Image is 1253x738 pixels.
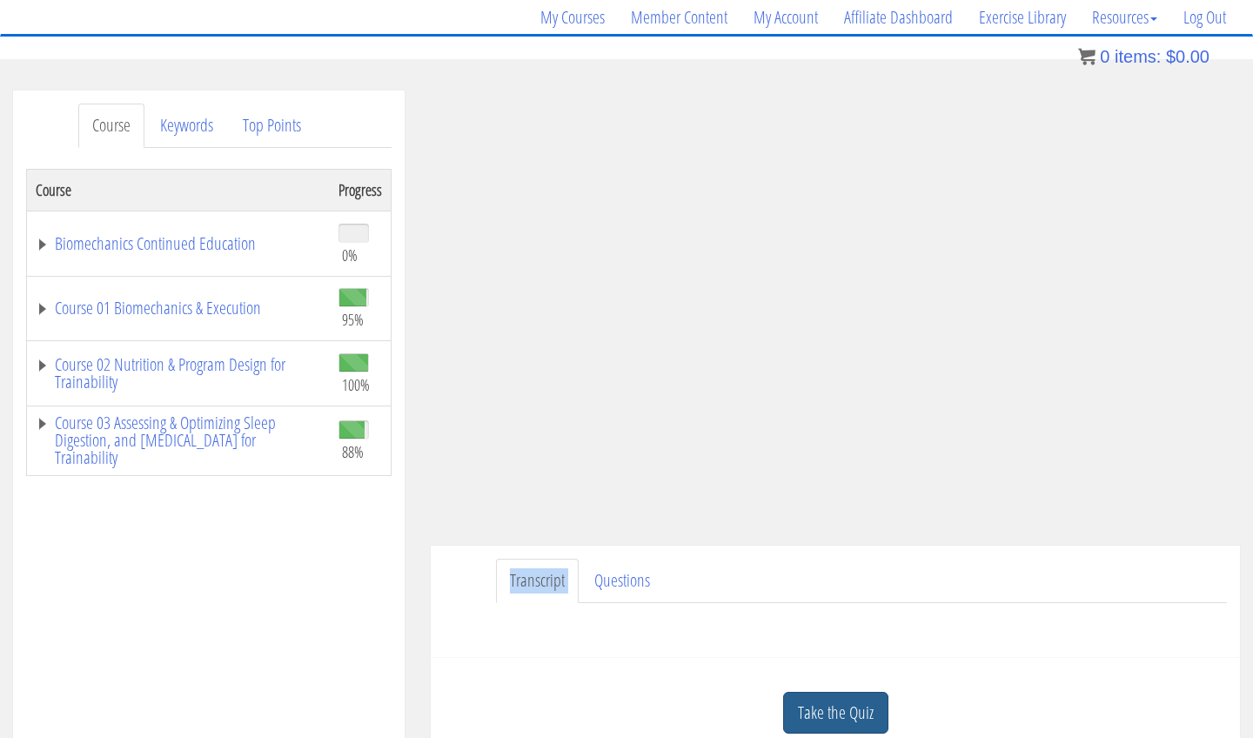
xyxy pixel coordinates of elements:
a: Course [78,104,144,148]
a: Top Points [229,104,315,148]
th: Progress [330,169,392,211]
a: Questions [580,559,664,603]
span: 95% [342,310,364,329]
a: Course 01 Biomechanics & Execution [36,299,321,317]
a: Keywords [146,104,227,148]
span: 88% [342,442,364,461]
span: $ [1166,47,1176,66]
a: 0 items: $0.00 [1078,47,1209,66]
a: Take the Quiz [783,692,888,735]
img: icon11.png [1078,48,1096,65]
a: Course 03 Assessing & Optimizing Sleep Digestion, and [MEDICAL_DATA] for Trainability [36,414,321,466]
span: 100% [342,375,370,394]
a: Course 02 Nutrition & Program Design for Trainability [36,356,321,391]
a: Transcript [496,559,579,603]
a: Biomechanics Continued Education [36,235,321,252]
span: 0 [1100,47,1109,66]
span: items: [1115,47,1161,66]
bdi: 0.00 [1166,47,1209,66]
th: Course [27,169,331,211]
span: 0% [342,245,358,265]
